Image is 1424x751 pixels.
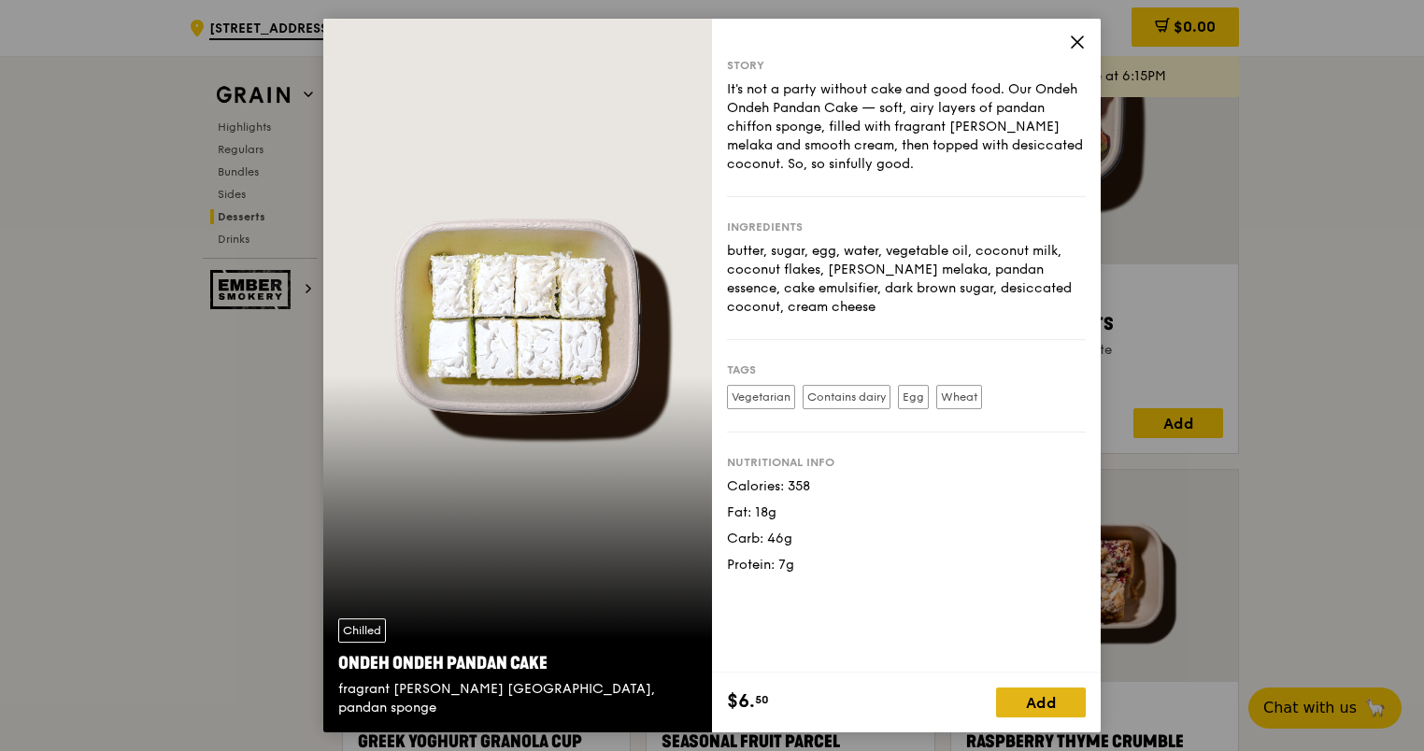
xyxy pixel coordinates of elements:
[898,385,929,409] label: Egg
[338,680,697,717] div: fragrant [PERSON_NAME] [GEOGRAPHIC_DATA], pandan sponge
[727,530,1086,548] div: Carb: 46g
[727,385,795,409] label: Vegetarian
[996,687,1086,717] div: Add
[727,503,1086,522] div: Fat: 18g
[727,687,755,716] span: $6.
[727,80,1086,174] div: It's not a party without cake and good food. Our Ondeh Ondeh Pandan Cake — soft, airy layers of p...
[727,455,1086,470] div: Nutritional info
[338,650,697,676] div: Ondeh Ondeh Pandan Cake
[338,618,386,643] div: Chilled
[727,220,1086,234] div: Ingredients
[727,58,1086,73] div: Story
[727,556,1086,574] div: Protein: 7g
[727,242,1086,317] div: butter, sugar, egg, water, vegetable oil, coconut milk, coconut flakes, [PERSON_NAME] melaka, pan...
[755,692,769,707] span: 50
[727,362,1086,377] div: Tags
[803,385,890,409] label: Contains dairy
[936,385,982,409] label: Wheat
[727,477,1086,496] div: Calories: 358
